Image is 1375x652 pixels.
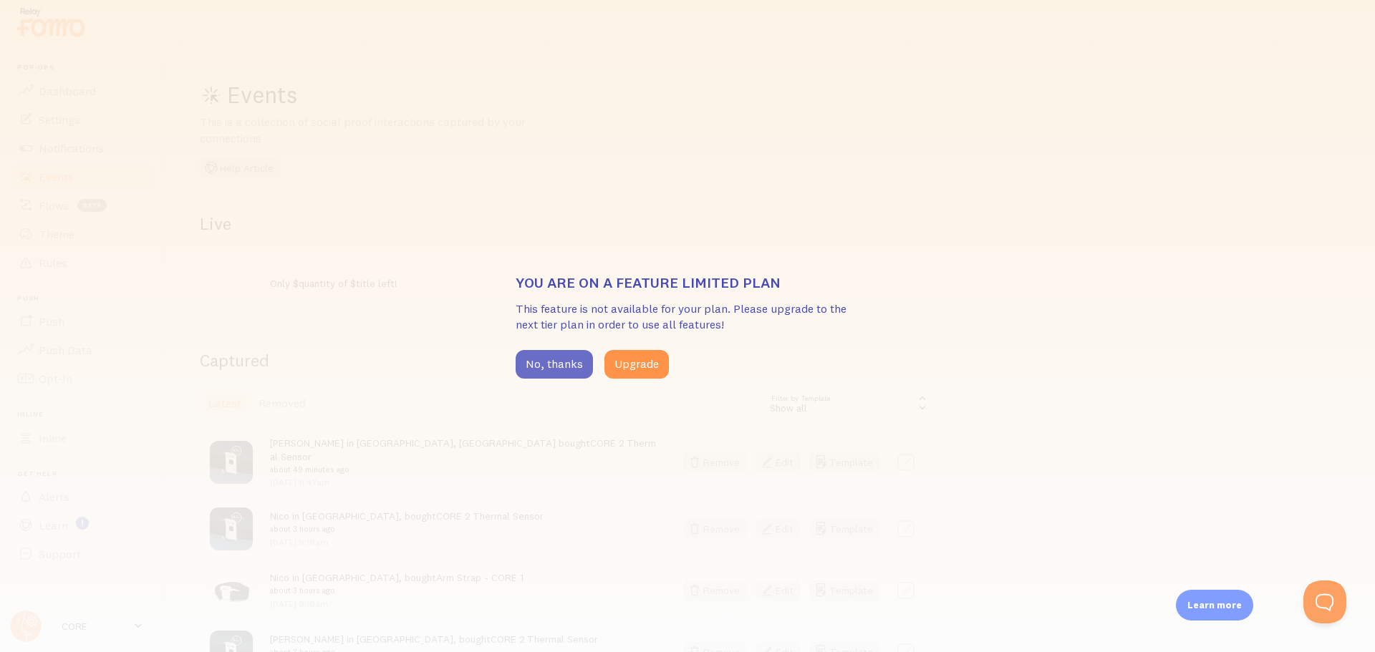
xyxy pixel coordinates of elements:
h3: You are on a feature limited plan [516,273,859,292]
iframe: Help Scout Beacon - Open [1303,580,1346,623]
button: No, thanks [516,350,593,379]
button: Upgrade [604,350,669,379]
p: Learn more [1187,598,1242,612]
p: This feature is not available for your plan. Please upgrade to the next tier plan in order to use... [516,301,859,334]
div: Learn more [1176,590,1253,621]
